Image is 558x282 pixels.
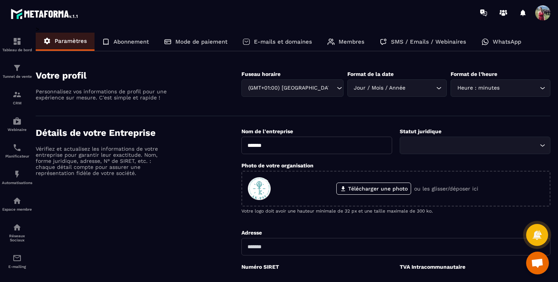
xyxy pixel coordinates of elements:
[451,71,497,77] label: Format de l’heure
[2,58,32,84] a: formationformationTunnel de vente
[391,38,466,45] p: SMS / Emails / Webinaires
[2,48,32,52] p: Tableau de bord
[13,196,22,205] img: automations
[2,207,32,211] p: Espace membre
[13,223,22,232] img: social-network
[2,164,32,191] a: automationsautomationsAutomatisations
[241,71,281,77] label: Fuseau horaire
[241,230,262,236] label: Adresse
[36,88,169,101] p: Personnalisez vos informations de profil pour une expérience sur mesure. C'est simple et rapide !
[241,162,314,169] label: Photo de votre organisation
[2,128,32,132] p: Webinaire
[2,191,32,217] a: automationsautomationsEspace membre
[241,208,550,214] p: Votre logo doit avoir une hauteur minimale de 32 px et une taille maximale de 300 ko.
[339,38,364,45] p: Membres
[113,38,149,45] p: Abonnement
[241,264,279,270] label: Numéro SIRET
[400,264,465,270] label: TVA Intracommunautaire
[175,38,227,45] p: Mode de paiement
[400,128,441,134] label: Statut juridique
[246,84,329,92] span: (GMT+01:00) [GEOGRAPHIC_DATA]
[501,84,538,92] input: Search for option
[36,128,241,138] h4: Détails de votre Entreprise
[13,117,22,126] img: automations
[2,265,32,269] p: E-mailing
[241,128,293,134] label: Nom de l'entreprise
[456,84,501,92] span: Heure : minutes
[2,248,32,274] a: emailemailE-mailing
[11,7,79,20] img: logo
[2,101,32,105] p: CRM
[526,252,549,274] a: Ouvrir le chat
[36,146,169,176] p: Vérifiez et actualisez les informations de votre entreprise pour garantir leur exactitude. Nom, f...
[2,74,32,79] p: Tunnel de vente
[241,79,343,97] div: Search for option
[13,63,22,72] img: formation
[493,38,521,45] p: WhatsApp
[2,181,32,185] p: Automatisations
[254,38,312,45] p: E-mails et domaines
[400,137,550,154] div: Search for option
[36,70,241,81] h4: Votre profil
[2,31,32,58] a: formationformationTableau de bord
[352,84,407,92] span: Jour / Mois / Année
[13,170,22,179] img: automations
[13,90,22,99] img: formation
[2,234,32,242] p: Réseaux Sociaux
[2,217,32,248] a: social-networksocial-networkRéseaux Sociaux
[336,183,411,195] label: Télécharger une photo
[347,71,394,77] label: Format de la date
[329,84,335,92] input: Search for option
[451,79,550,97] div: Search for option
[2,137,32,164] a: schedulerschedulerPlanificateur
[13,254,22,263] img: email
[2,111,32,137] a: automationsautomationsWebinaire
[13,37,22,46] img: formation
[13,143,22,152] img: scheduler
[55,38,87,44] p: Paramètres
[414,186,478,192] p: ou les glisser/déposer ici
[2,154,32,158] p: Planificateur
[347,79,447,97] div: Search for option
[405,141,538,150] input: Search for option
[2,84,32,111] a: formationformationCRM
[407,84,435,92] input: Search for option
